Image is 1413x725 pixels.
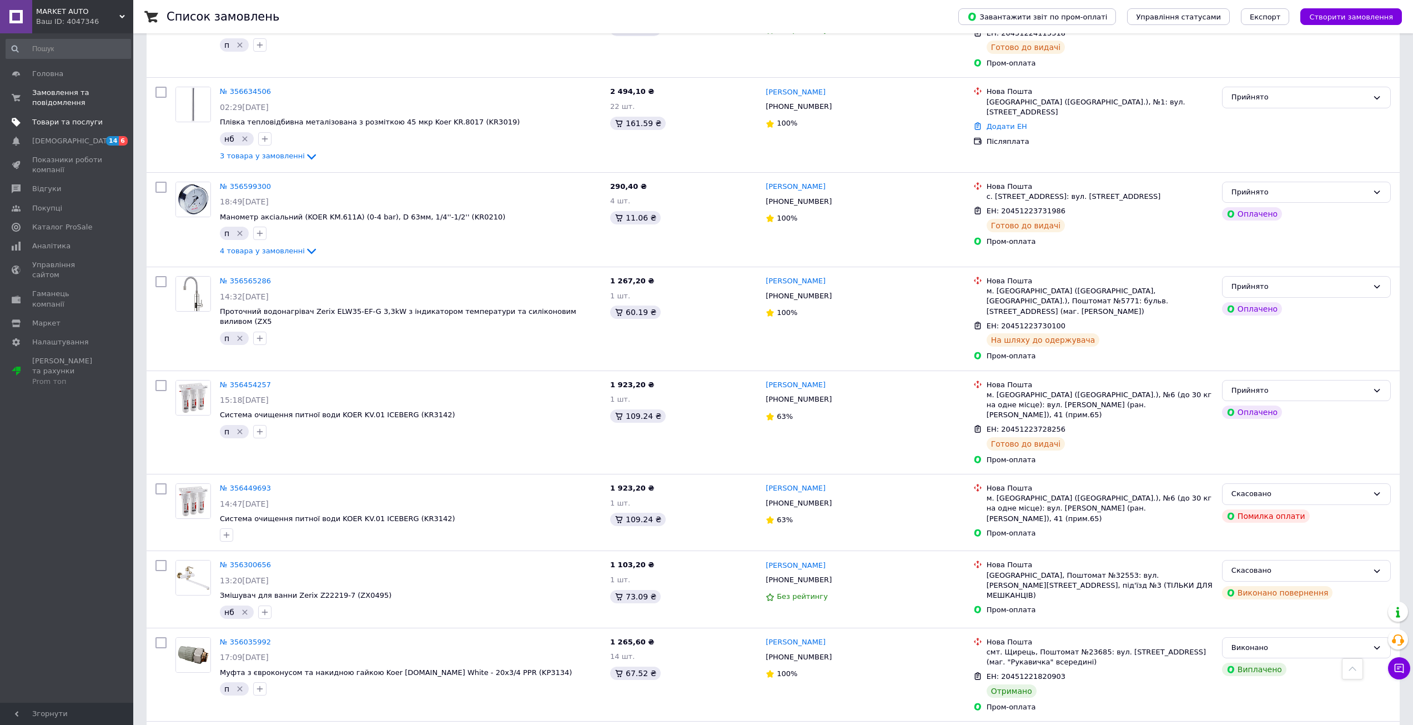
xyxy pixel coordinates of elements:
[235,41,244,49] svg: Видалити мітку
[1222,207,1282,221] div: Оплачено
[987,351,1213,361] div: Пром-оплата
[220,484,271,492] a: № 356449693
[220,197,269,206] span: 18:49[DATE]
[610,117,666,130] div: 161.59 ₴
[987,237,1213,247] div: Пром-оплата
[32,69,63,79] span: Головна
[987,276,1213,286] div: Нова Пошта
[220,213,505,221] a: Манометр аксіальний (KOER KM.611A) (0-4 bar), D 63мм, 1/4''-1/2'' (KR0210)
[1222,509,1310,523] div: Помилка оплати
[240,608,249,617] svg: Видалити мітку
[987,137,1213,147] div: Післяплата
[220,247,305,255] span: 4 товара у замовленні
[610,395,630,403] span: 1 шт.
[1222,302,1282,316] div: Оплачено
[987,425,1065,433] span: ЕН: 20451223728256
[220,411,455,419] a: Система очищення питної води KOER KV.01 ICEBERG (KR3142)
[987,702,1213,712] div: Пром-оплата
[610,652,635,661] span: 14 шт.
[1289,12,1402,21] a: Створити замовлення
[777,669,797,678] span: 100%
[176,182,210,217] img: Фото товару
[32,289,103,309] span: Гаманець компанії
[220,118,520,126] a: Плівка тепловідбивна металізована з розміткою 45 мкр Koer KR.8017 (KR3019)
[763,392,834,407] div: [PHONE_NUMBER]
[777,592,828,601] span: Без рейтингу
[36,17,133,27] div: Ваш ID: 4047346
[176,484,210,518] img: Фото товару
[220,381,271,389] a: № 356454257
[958,8,1116,25] button: Завантажити звіт по пром-оплаті
[610,197,630,205] span: 4 шт.
[987,437,1065,451] div: Готово до видачі
[987,571,1213,601] div: [GEOGRAPHIC_DATA], Поштомат №32553: вул. [PERSON_NAME][STREET_ADDRESS], під'їзд №3 (ТІЛЬКИ ДЛЯ МЕ...
[175,560,211,596] a: Фото товару
[235,229,244,238] svg: Видалити мітку
[777,412,793,421] span: 63%
[220,182,271,191] a: № 356599300
[235,684,244,693] svg: Видалити мітку
[610,667,661,680] div: 67.52 ₴
[1388,657,1410,679] button: Чат з покупцем
[235,427,244,436] svg: Видалити мітку
[224,427,229,436] span: п
[220,103,269,112] span: 02:29[DATE]
[987,684,1037,698] div: Отримано
[32,356,103,387] span: [PERSON_NAME] та рахунки
[1231,565,1368,577] div: Скасовано
[220,561,271,569] a: № 356300656
[32,377,103,387] div: Prom топ
[224,608,234,617] span: нб
[175,380,211,416] a: Фото товару
[176,561,210,595] img: Фото товару
[176,381,210,415] img: Фото товару
[763,194,834,209] div: [PHONE_NUMBER]
[766,182,826,192] a: [PERSON_NAME]
[220,307,576,326] a: Проточний водонагрівач Zerix ELW35-EF-G 3,3kW з індикатором температури та силіконовим виливом (ZX5
[763,573,834,587] div: [PHONE_NUMBER]
[220,668,572,677] a: Муфта з євроконусом та накидною гайкою Koer [DOMAIN_NAME] White - 20x3/4 PPR (KP3134)
[32,318,61,328] span: Маркет
[1231,281,1368,293] div: Прийнято
[987,672,1065,681] span: ЕН: 20451221820903
[175,276,211,312] a: Фото товару
[610,211,661,224] div: 11.06 ₴
[32,222,92,232] span: Каталог ProSale
[766,276,826,287] a: [PERSON_NAME]
[1127,8,1230,25] button: Управління статусами
[220,292,269,301] span: 14:32[DATE]
[1300,8,1402,25] button: Створити замовлення
[1309,13,1393,21] span: Створити замовлення
[987,207,1065,215] span: ЕН: 20451223731986
[220,591,391,599] a: Змішувач для ванни Zerix Z22219-7 (ZX0495)
[1222,663,1286,676] div: Виплачено
[235,334,244,343] svg: Видалити мітку
[987,390,1213,421] div: м. [GEOGRAPHIC_DATA] ([GEOGRAPHIC_DATA].), №6 (до 30 кг на одне місце): вул. [PERSON_NAME] (ран. ...
[167,10,279,23] h1: Список замовлень
[220,152,318,160] a: 3 товара у замовленні
[1222,406,1282,419] div: Оплачено
[224,334,229,343] span: п
[36,7,119,17] span: MARKET AUTO
[987,87,1213,97] div: Нова Пошта
[610,513,666,526] div: 109.24 ₴
[987,333,1100,347] div: На шляху до одержувача
[610,590,661,603] div: 73.09 ₴
[1136,13,1221,21] span: Управління статусами
[987,29,1065,37] span: ЕН: 20451224115518
[224,229,229,238] span: п
[220,277,271,285] a: № 356565286
[32,117,103,127] span: Товари та послуги
[987,192,1213,202] div: с. [STREET_ADDRESS]: вул. [STREET_ADDRESS]
[610,306,661,319] div: 60.19 ₴
[987,637,1213,647] div: Нова Пошта
[175,483,211,519] a: Фото товару
[987,219,1065,232] div: Готово до видачі
[32,203,62,213] span: Покупці
[987,322,1065,330] span: ЕН: 20451223730100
